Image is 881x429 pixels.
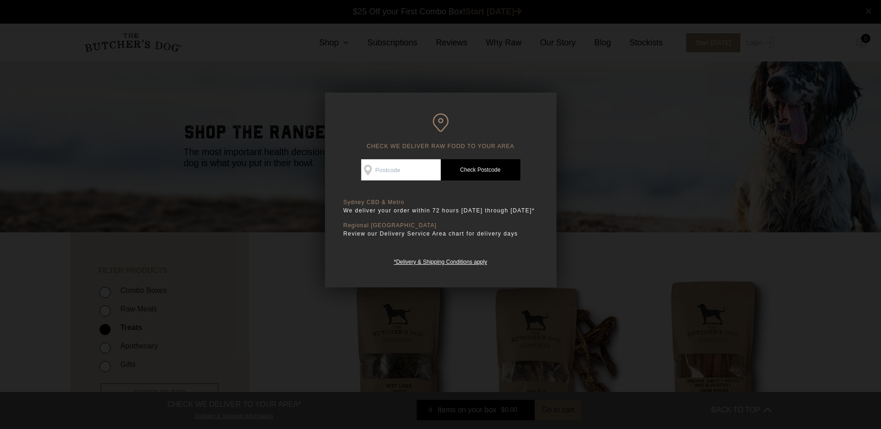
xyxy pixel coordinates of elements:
input: Postcode [361,159,441,180]
p: We deliver your order within 72 hours [DATE] through [DATE]* [344,206,538,215]
p: Review our Delivery Service Area chart for delivery days [344,229,538,238]
p: Sydney CBD & Metro [344,199,538,206]
p: Regional [GEOGRAPHIC_DATA] [344,222,538,229]
a: Check Postcode [441,159,520,180]
a: *Delivery & Shipping Conditions apply [394,256,487,265]
h6: CHECK WE DELIVER RAW FOOD TO YOUR AREA [344,113,538,150]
